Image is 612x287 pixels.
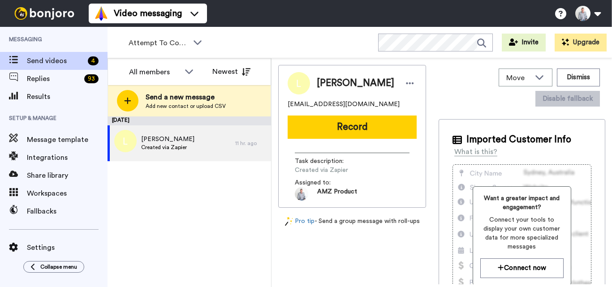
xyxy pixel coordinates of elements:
span: Fallbacks [27,206,108,217]
span: Attempt To Contact 3 [129,38,189,48]
button: Invite [502,34,546,51]
span: Message template [27,134,108,145]
span: Integrations [27,152,108,163]
button: Newest [206,63,257,81]
span: Created via Zapier [295,166,380,175]
span: Replies [27,73,81,84]
div: All members [129,67,180,77]
span: AMZ Product [317,187,357,201]
div: 4 [88,56,99,65]
button: Record [288,116,417,139]
img: bj-logo-header-white.svg [11,7,78,20]
img: Image of Lorraine [288,72,310,94]
div: What is this? [454,146,497,157]
span: Want a greater impact and engagement? [480,194,564,212]
span: [EMAIL_ADDRESS][DOMAIN_NAME] [288,100,400,109]
span: [PERSON_NAME] [317,77,394,90]
img: magic-wand.svg [285,217,293,226]
span: Move [506,73,530,83]
span: Share library [27,170,108,181]
button: Collapse menu [23,261,84,273]
span: Send videos [27,56,84,66]
span: Assigned to: [295,178,358,187]
img: l.png [114,130,137,152]
div: - Send a group message with roll-ups [278,217,426,226]
span: Send a new message [146,92,226,103]
button: Connect now [480,258,564,278]
span: Connect your tools to display your own customer data for more specialized messages [480,215,564,251]
img: 0c7be819-cb90-4fe4-b844-3639e4b630b0-1684457197.jpg [295,187,308,201]
button: Dismiss [557,69,600,86]
span: Imported Customer Info [466,133,571,146]
div: [DATE] [108,116,271,125]
span: [PERSON_NAME] [141,135,194,144]
img: vm-color.svg [94,6,108,21]
button: Upgrade [555,34,607,51]
span: Video messaging [114,7,182,20]
div: 11 hr. ago [235,140,267,147]
span: Add new contact or upload CSV [146,103,226,110]
div: 93 [84,74,99,83]
a: Pro tip [285,217,315,226]
span: Created via Zapier [141,144,194,151]
span: Task description : [295,157,358,166]
span: Workspaces [27,188,108,199]
span: Settings [27,242,108,253]
button: Disable fallback [535,91,600,107]
span: Results [27,91,108,102]
span: Collapse menu [40,263,77,270]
